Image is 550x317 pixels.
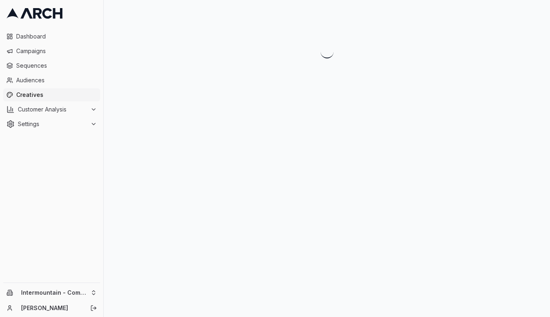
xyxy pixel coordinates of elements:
span: Intermountain - Comfort Solutions [21,289,87,296]
a: [PERSON_NAME] [21,304,81,312]
span: Creatives [16,91,97,99]
span: Sequences [16,62,97,70]
span: Audiences [16,76,97,84]
a: Dashboard [3,30,100,43]
button: Log out [88,302,99,314]
button: Intermountain - Comfort Solutions [3,286,100,299]
a: Creatives [3,88,100,101]
button: Settings [3,118,100,131]
a: Audiences [3,74,100,87]
span: Settings [18,120,87,128]
span: Dashboard [16,32,97,41]
a: Sequences [3,59,100,72]
span: Customer Analysis [18,105,87,114]
span: Campaigns [16,47,97,55]
button: Customer Analysis [3,103,100,116]
a: Campaigns [3,45,100,58]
